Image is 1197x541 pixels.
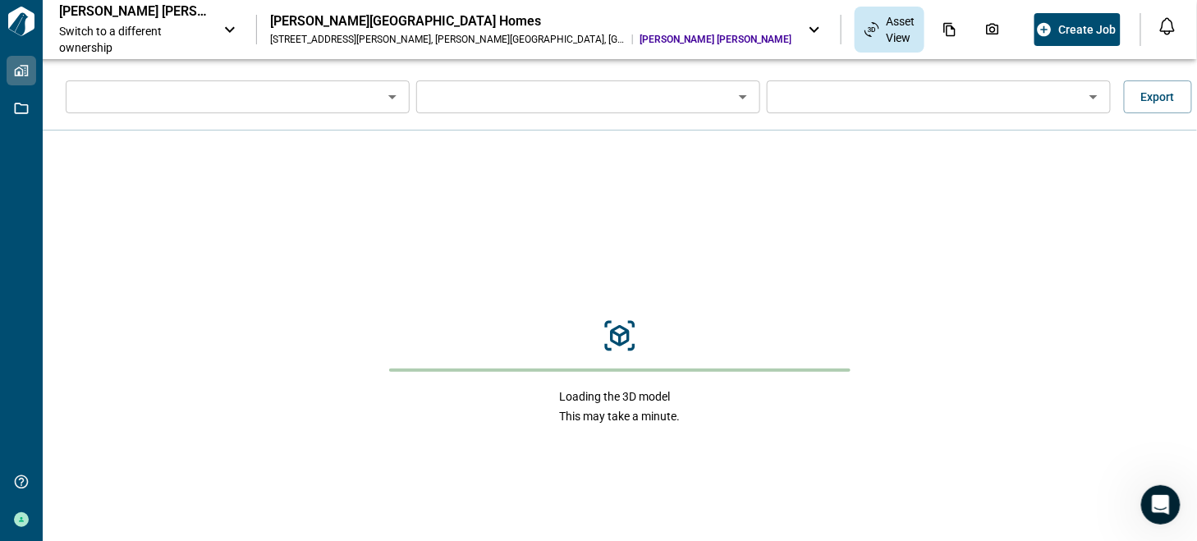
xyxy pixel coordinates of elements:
[1154,13,1181,39] button: Open notification feed
[855,7,924,53] div: Asset View
[560,388,681,405] span: Loading the 3D model
[1059,21,1117,38] span: Create Job
[560,408,681,424] span: This may take a minute.
[59,23,207,56] span: Switch to a different ownership
[933,16,967,44] div: Documents
[1141,485,1181,525] iframe: Intercom live chat
[886,13,915,46] span: Asset View
[731,85,754,108] button: Open
[270,13,791,30] div: [PERSON_NAME][GEOGRAPHIC_DATA] Homes
[1034,13,1121,46] button: Create Job
[1124,80,1192,113] button: Export
[640,33,791,46] span: [PERSON_NAME] [PERSON_NAME]
[381,85,404,108] button: Open
[1018,16,1053,44] div: Issues & Info
[59,3,207,20] p: [PERSON_NAME] [PERSON_NAME]
[1141,89,1175,105] span: Export
[1082,85,1105,108] button: Open
[975,16,1010,44] div: Photos
[270,33,626,46] div: [STREET_ADDRESS][PERSON_NAME] , [PERSON_NAME][GEOGRAPHIC_DATA] , [GEOGRAPHIC_DATA]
